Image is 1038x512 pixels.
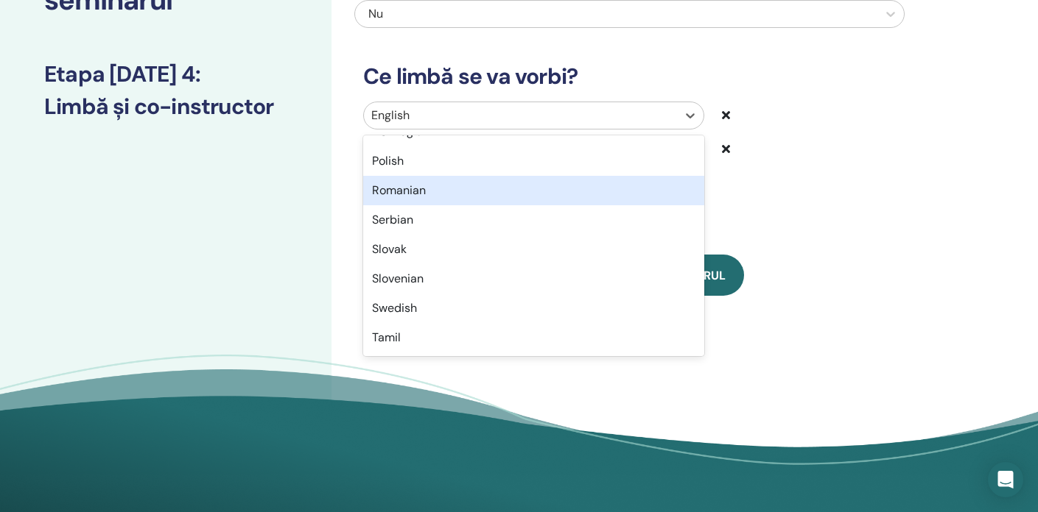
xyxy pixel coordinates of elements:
div: Slovenian [363,264,704,294]
div: Slovak [363,235,704,264]
div: Tamil [363,323,704,352]
h3: Ce limbă se va vorbi? [354,63,905,90]
div: Telugu [363,352,704,382]
div: Polish [363,146,704,176]
h3: Limbă și co-instructor [44,93,287,120]
span: Nu [368,6,383,21]
div: Serbian [363,205,704,235]
div: Romanian [363,176,704,205]
div: Swedish [363,294,704,323]
h3: Etapa [DATE] 4 : [44,61,287,88]
div: Open Intercom Messenger [988,462,1023,497]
